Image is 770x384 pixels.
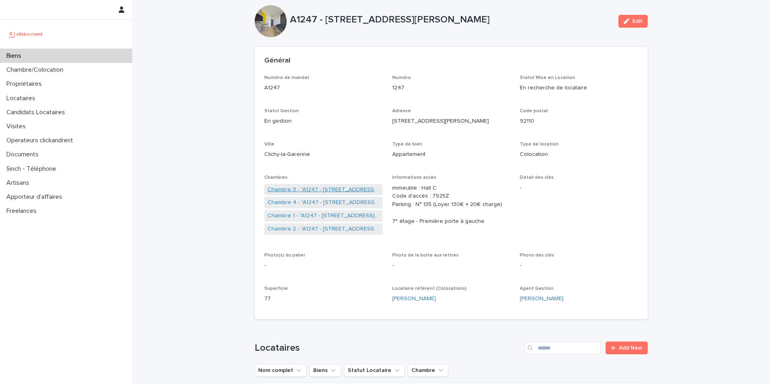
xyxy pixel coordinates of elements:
[520,295,563,303] a: [PERSON_NAME]
[267,186,379,194] a: Chambre 3 - "A1247 - [STREET_ADDRESS][PERSON_NAME]"
[520,253,554,258] span: Photo des clés
[520,109,548,113] span: Code postal
[392,286,467,291] span: Locataire référent (Colocations)
[618,15,648,28] button: Edit
[264,75,309,80] span: Numéro de mandat
[520,184,638,192] p: -
[520,117,638,125] p: 92110
[344,364,405,377] button: Statut Locataire
[3,179,36,187] p: Artisans
[267,225,379,233] a: Chambre 2 - "A1247 - [STREET_ADDRESS][PERSON_NAME]"
[392,109,411,113] span: Adresse
[264,142,274,147] span: Ville
[267,198,379,207] a: Chambre 4 - "A1247 - [STREET_ADDRESS][PERSON_NAME]"
[264,109,299,113] span: Statut Gestion
[264,286,288,291] span: Superficie
[3,95,42,102] p: Locataires
[392,84,511,92] p: 1247
[392,175,436,180] span: Informations accès
[392,150,511,159] p: Appartement
[520,84,638,92] p: En recherche de locataire
[3,80,48,88] p: Propriétaires
[520,286,553,291] span: Agent Gestion
[290,14,612,26] p: A1247 - [STREET_ADDRESS][PERSON_NAME]
[3,207,43,215] p: Freelances
[3,66,70,74] p: Chambre/Colocation
[619,345,642,351] span: Add New
[632,18,642,24] span: Edit
[520,261,638,270] p: -
[264,175,288,180] span: Chambres
[3,109,71,116] p: Candidats Locataires
[264,57,290,65] h2: Général
[6,26,45,42] img: UCB0brd3T0yccxBKYDjQ
[264,253,305,258] span: Photo(s) du palier
[392,142,422,147] span: Type de bien
[520,142,559,147] span: Type de location
[3,151,45,158] p: Documents
[525,342,601,354] input: Search
[520,150,638,159] p: Colocation
[392,184,511,226] p: immeuble : Hall C Code d'accès : 7925Z Parking : N° 135 (Loyer 130€ + 20€ charge) 7ᵉ étage - Prem...
[520,175,554,180] span: Détail des clés
[264,295,383,303] p: 77
[392,295,436,303] a: [PERSON_NAME]
[3,165,63,173] p: Sinch - Téléphone
[255,364,306,377] button: Nom complet
[310,364,341,377] button: Biens
[3,52,28,60] p: Biens
[264,84,383,92] p: A1247
[264,261,383,270] p: -
[606,342,648,354] a: Add New
[392,253,459,258] span: Photo de la boîte aux lettres
[392,75,411,80] span: Numéro
[392,261,511,270] p: -
[267,212,379,220] a: Chambre 1 - "A1247 - [STREET_ADDRESS][PERSON_NAME]"
[255,342,521,354] h1: Locataires
[264,150,383,159] p: Clichy-la-Garenne
[264,117,383,125] p: En gestion
[392,117,511,125] p: [STREET_ADDRESS][PERSON_NAME]
[3,123,32,130] p: Visites
[520,75,575,80] span: Statut Mise en Location
[408,364,448,377] button: Chambre
[3,193,69,201] p: Apporteur d'affaires
[3,137,79,144] p: Operateurs clickandrent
